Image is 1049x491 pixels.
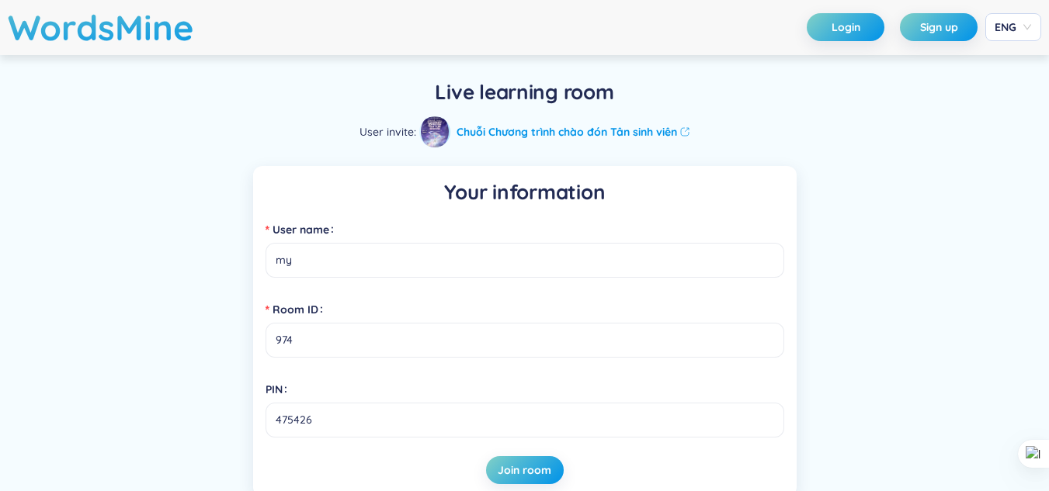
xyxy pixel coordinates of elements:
[900,13,978,41] button: Sign up
[435,78,613,106] h5: Live learning room
[807,13,884,41] button: Login
[266,178,784,206] h5: Your information
[266,377,294,402] label: PIN
[266,323,784,358] input: Room ID
[457,123,689,140] a: Chuỗi Chương trình chào đón Tân sinh viên
[419,116,450,147] a: avatar
[498,462,551,478] span: Join room
[457,123,677,140] strong: Chuỗi Chương trình chào đón Tân sinh viên
[266,403,784,437] input: PIN
[920,19,958,35] span: Sign up
[486,456,564,484] button: Join room
[360,116,689,147] div: User invite :
[832,19,860,35] span: Login
[995,19,1032,35] span: ENG
[266,217,340,242] label: User name
[266,297,329,322] label: Room ID
[266,243,784,278] input: User name
[421,114,449,149] img: avatar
